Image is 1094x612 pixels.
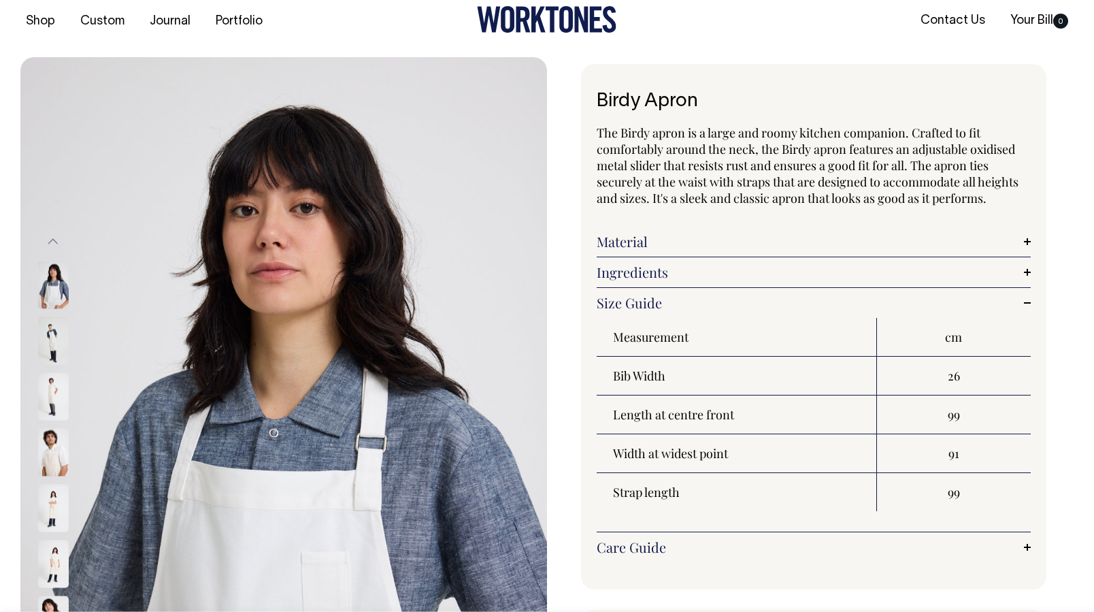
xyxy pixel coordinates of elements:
a: Ingredients [597,264,1031,280]
a: Shop [20,10,61,33]
img: natural [38,484,69,532]
h1: Birdy Apron [597,91,1031,112]
th: Width at widest point [597,434,877,473]
td: 99 [877,396,1031,434]
th: Length at centre front [597,396,877,434]
th: cm [877,318,1031,357]
a: Care Guide [597,539,1031,555]
a: Material [597,233,1031,250]
img: off-white [38,261,69,308]
th: Strap length [597,473,877,511]
img: natural [38,540,69,587]
td: 26 [877,357,1031,396]
img: natural [38,428,69,476]
a: Contact Us [915,10,991,32]
a: Portfolio [210,10,268,33]
span: 0 [1053,14,1068,29]
span: The Birdy apron is a large and roomy kitchen companion. Crafted to fit comfortably around the nec... [597,125,1018,206]
a: Size Guide [597,295,1031,311]
td: 99 [877,473,1031,511]
th: Bib Width [597,357,877,396]
img: natural [38,317,69,364]
a: Your Bill0 [1005,10,1074,32]
th: Measurement [597,318,877,357]
td: 91 [877,434,1031,473]
button: Previous [43,227,63,257]
a: Journal [144,10,196,33]
img: natural [38,372,69,420]
a: Custom [75,10,130,33]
